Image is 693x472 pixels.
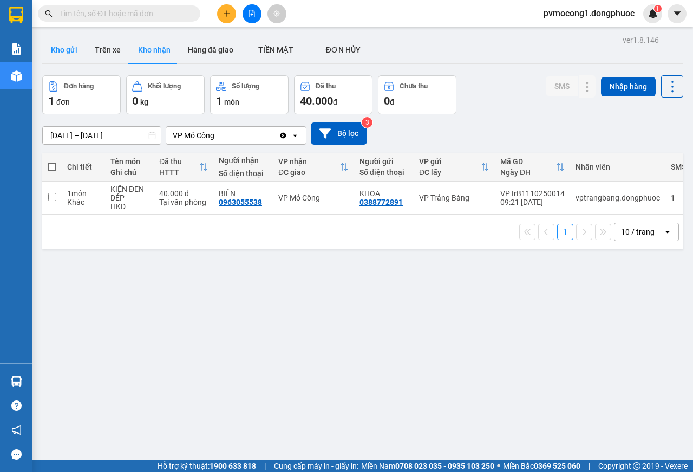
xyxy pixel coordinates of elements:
div: ver 1.8.146 [623,34,659,46]
span: Cung cấp máy in - giấy in: [274,460,358,472]
div: Tại văn phòng [159,198,208,206]
input: Tìm tên, số ĐT hoặc mã đơn [60,8,187,20]
img: warehouse-icon [11,70,22,82]
div: Khác [67,198,100,206]
div: Đã thu [159,157,199,166]
span: ⚪️ [497,464,500,468]
div: Ngày ĐH [500,168,556,177]
span: question-circle [11,400,22,411]
span: Miền Bắc [503,460,580,472]
span: copyright [633,462,640,470]
button: plus [217,4,236,23]
div: 40.000 đ [159,189,208,198]
div: Khối lượng [148,82,181,90]
div: BIÊN [219,189,267,198]
svg: Clear value [279,131,287,140]
button: file-add [243,4,261,23]
div: 09:21 [DATE] [500,198,565,206]
sup: 3 [362,117,372,128]
div: ĐC lấy [419,168,481,177]
div: KHOA [359,189,408,198]
div: Người gửi [359,157,408,166]
button: caret-down [668,4,687,23]
div: Người nhận [219,156,267,165]
div: VPTrB1110250014 [500,189,565,198]
span: plus [223,10,231,17]
button: Số lượng1món [210,75,289,114]
span: Hỗ trợ kỹ thuật: [158,460,256,472]
span: đơn [56,98,70,106]
button: Khối lượng0kg [126,75,205,114]
strong: 1900 633 818 [210,462,256,470]
sup: 1 [654,5,662,12]
div: vptrangbang.dongphuoc [576,193,660,202]
img: warehouse-icon [11,376,22,387]
th: Toggle SortBy [414,153,495,182]
div: VP Trảng Bàng [419,193,489,202]
img: icon-new-feature [648,9,658,18]
svg: open [291,131,299,140]
button: Trên xe [86,37,129,63]
span: file-add [248,10,256,17]
span: kg [140,98,148,106]
span: TIỀN MẶT [258,46,293,54]
span: 0 [132,94,138,107]
th: Toggle SortBy [495,153,570,182]
button: Kho gửi [42,37,86,63]
span: Miền Nam [361,460,494,472]
div: Ghi chú [110,168,148,177]
span: | [589,460,590,472]
span: notification [11,425,22,435]
button: Chưa thu0đ [378,75,456,114]
span: aim [273,10,280,17]
strong: 0369 525 060 [534,462,580,470]
div: VP nhận [278,157,340,166]
span: ĐƠN HỦY [326,46,361,54]
div: ĐC giao [278,168,340,177]
div: Đơn hàng [64,82,94,90]
span: 1 [216,94,222,107]
div: 1 món [67,189,100,198]
div: Số lượng [232,82,259,90]
button: SMS [546,76,578,96]
button: Bộ lọc [311,122,367,145]
span: 1 [656,5,659,12]
span: caret-down [672,9,682,18]
div: Mã GD [500,157,556,166]
img: logo-vxr [9,7,23,23]
button: Nhập hàng [601,77,656,96]
div: Số điện thoại [359,168,408,177]
div: VP gửi [419,157,481,166]
div: VP Mỏ Công [278,193,349,202]
div: Chưa thu [400,82,428,90]
button: Đã thu40.000đ [294,75,372,114]
div: 0388772891 [359,198,403,206]
span: món [224,98,239,106]
span: 40.000 [300,94,333,107]
div: 0963055538 [219,198,262,206]
div: HKD [110,202,148,211]
strong: 0708 023 035 - 0935 103 250 [395,462,494,470]
div: HTTT [159,168,199,177]
div: Số điện thoại [219,169,267,178]
div: SMS [671,163,686,171]
input: Selected VP Mỏ Công. [215,130,217,141]
div: 10 / trang [621,227,655,237]
div: KIỆN ĐEN DÉP [110,185,148,202]
th: Toggle SortBy [154,153,213,182]
button: Hàng đã giao [179,37,242,63]
div: Nhân viên [576,163,660,171]
button: 1 [557,224,573,240]
input: Select a date range. [43,127,161,144]
span: message [11,449,22,460]
button: aim [267,4,286,23]
button: Kho nhận [129,37,179,63]
span: pvmocong1.dongphuoc [535,7,643,20]
div: Chi tiết [67,163,100,171]
button: Đơn hàng1đơn [42,75,121,114]
svg: open [663,228,672,236]
div: VP Mỏ Công [173,130,214,141]
span: 0 [384,94,390,107]
span: search [45,10,53,17]
div: Đã thu [316,82,336,90]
